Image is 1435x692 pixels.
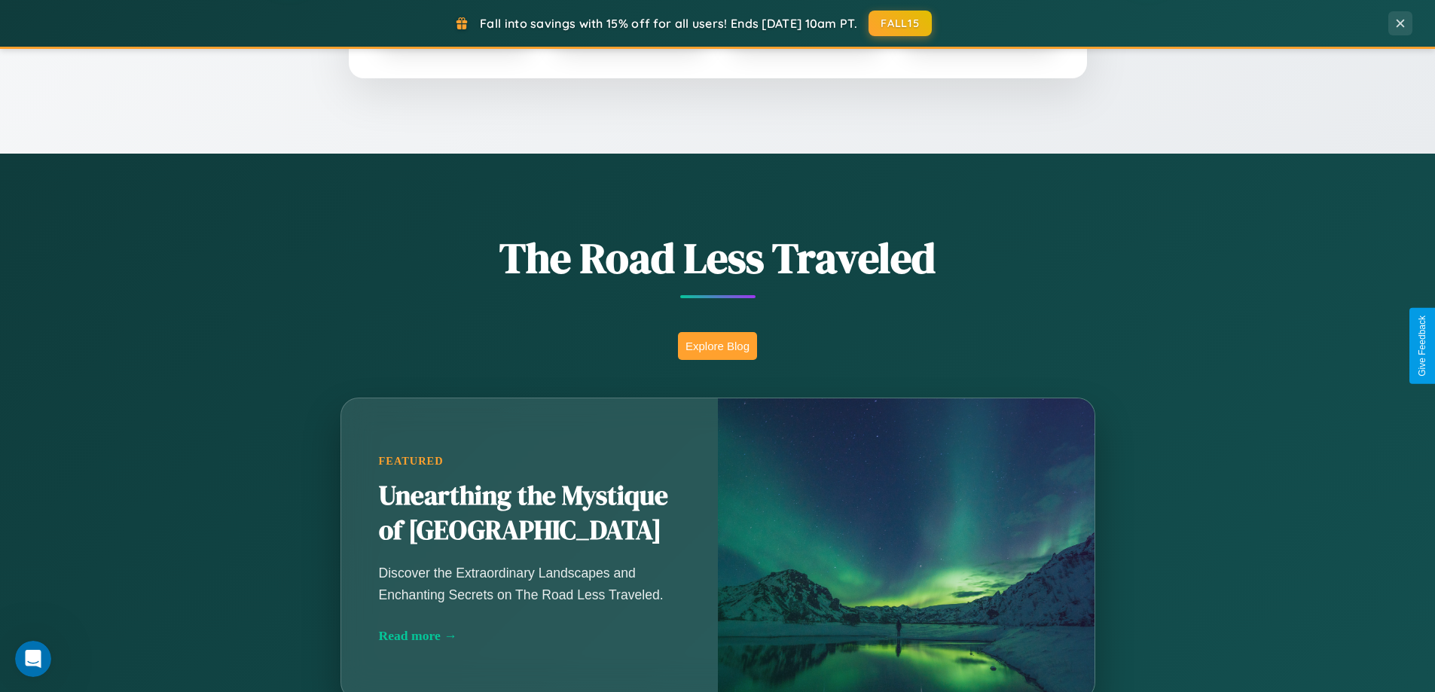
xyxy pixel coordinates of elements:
iframe: Intercom live chat [15,641,51,677]
div: Read more → [379,628,680,644]
h2: Unearthing the Mystique of [GEOGRAPHIC_DATA] [379,479,680,548]
button: Explore Blog [678,332,757,360]
p: Discover the Extraordinary Landscapes and Enchanting Secrets on The Road Less Traveled. [379,562,680,605]
div: Featured [379,455,680,468]
h1: The Road Less Traveled [266,229,1170,287]
div: Give Feedback [1417,316,1427,376]
span: Fall into savings with 15% off for all users! Ends [DATE] 10am PT. [480,16,857,31]
button: FALL15 [869,11,932,36]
